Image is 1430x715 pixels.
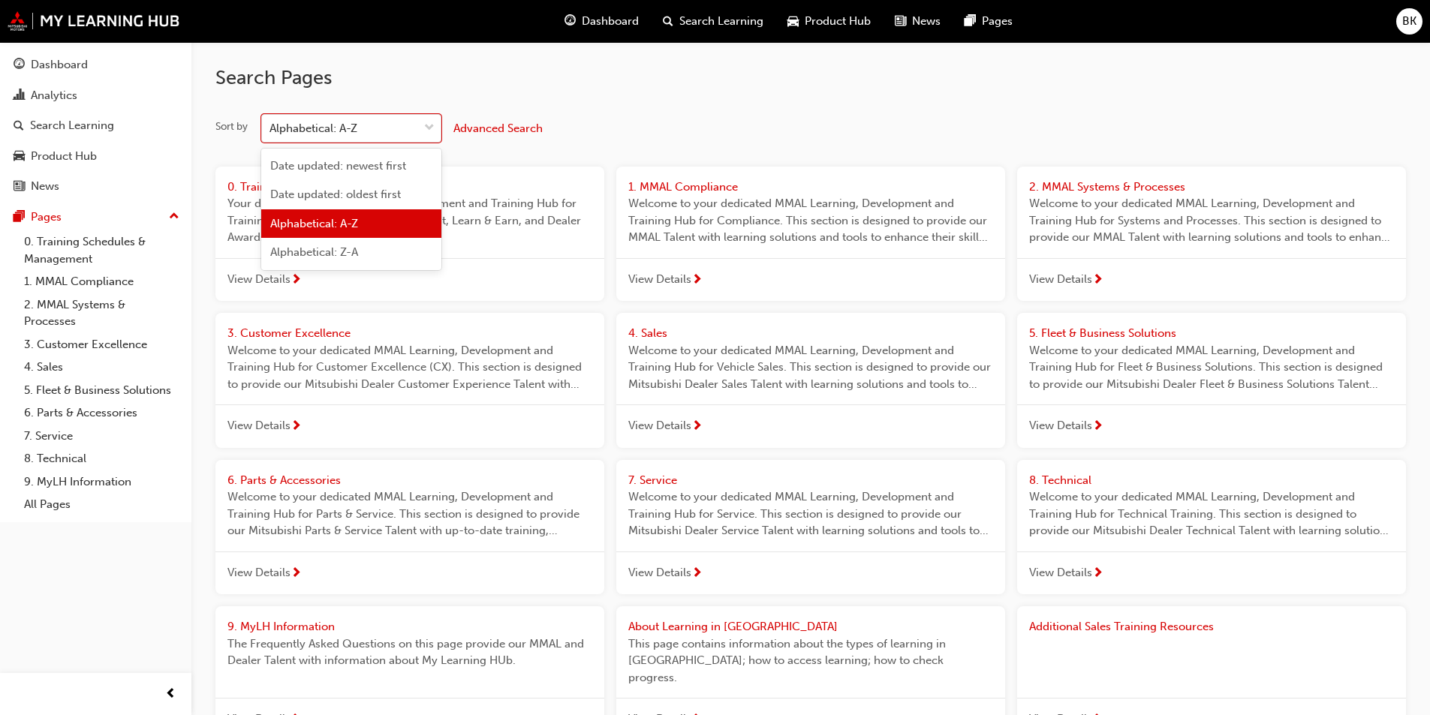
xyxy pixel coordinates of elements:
span: Pages [982,13,1013,30]
span: Welcome to your dedicated MMAL Learning, Development and Training Hub for Systems and Processes. ... [1029,195,1394,246]
span: Welcome to your dedicated MMAL Learning, Development and Training Hub for Fleet & Business Soluti... [1029,342,1394,393]
span: The Frequently Asked Questions on this page provide our MMAL and Dealer Talent with information a... [227,635,592,669]
a: 0. Training Schedules & Management [18,230,185,270]
span: down-icon [424,119,435,138]
span: View Details [1029,271,1092,288]
span: car-icon [14,150,25,164]
span: News [912,13,941,30]
span: Your dedicated MMAL Learning, Development and Training Hub for Training Schedules, Training Manag... [227,195,592,246]
span: This page contains information about the types of learning in [GEOGRAPHIC_DATA]; how to access le... [628,635,993,686]
h2: Search Pages [215,66,1406,90]
div: Analytics [31,87,77,104]
span: prev-icon [165,685,176,704]
span: search-icon [663,12,673,31]
div: News [31,178,59,195]
a: news-iconNews [883,6,953,37]
span: Alphabetical: A-Z [270,217,358,230]
a: Analytics [6,82,185,110]
span: Product Hub [805,13,871,30]
span: View Details [227,417,291,434]
button: DashboardAnalyticsSearch LearningProduct HubNews [6,48,185,203]
span: 5. Fleet & Business Solutions [1029,326,1176,340]
span: next-icon [691,274,703,287]
span: About Learning in [GEOGRAPHIC_DATA] [628,620,838,633]
a: 8. TechnicalWelcome to your dedicated MMAL Learning, Development and Training Hub for Technical T... [1017,460,1406,595]
span: View Details [628,564,691,581]
span: Welcome to your dedicated MMAL Learning, Development and Training Hub for Technical Training. Thi... [1029,488,1394,539]
span: next-icon [1092,567,1103,581]
a: 6. Parts & Accessories [18,401,185,425]
span: 9. MyLH Information [227,620,335,633]
span: View Details [628,417,691,434]
span: next-icon [691,420,703,434]
a: 2. MMAL Systems & Processes [18,293,185,333]
span: View Details [227,564,291,581]
span: Welcome to your dedicated MMAL Learning, Development and Training Hub for Customer Excellence (CX... [227,342,592,393]
span: next-icon [691,567,703,581]
span: Search Learning [679,13,763,30]
span: next-icon [291,274,302,287]
div: Search Learning [30,117,114,134]
a: 8. Technical [18,447,185,470]
a: Search Learning [6,112,185,140]
span: View Details [628,271,691,288]
span: next-icon [1092,274,1103,287]
span: next-icon [1092,420,1103,434]
span: View Details [227,271,291,288]
a: 4. Sales [18,356,185,379]
span: Advanced Search [453,122,543,135]
span: Welcome to your dedicated MMAL Learning, Development and Training Hub for Parts & Service. This s... [227,488,592,539]
a: 0. Training Schedules & ManagementYour dedicated MMAL Learning, Development and Training Hub for ... [215,167,604,302]
a: 1. MMAL ComplianceWelcome to your dedicated MMAL Learning, Development and Training Hub for Compl... [616,167,1005,302]
a: Dashboard [6,51,185,79]
span: pages-icon [14,211,25,224]
img: mmal [8,11,180,31]
a: 1. MMAL Compliance [18,270,185,293]
a: 4. SalesWelcome to your dedicated MMAL Learning, Development and Training Hub for Vehicle Sales. ... [616,313,1005,448]
button: BK [1396,8,1422,35]
a: 3. Customer ExcellenceWelcome to your dedicated MMAL Learning, Development and Training Hub for C... [215,313,604,448]
span: Date updated: newest first [270,159,406,173]
span: car-icon [787,12,799,31]
span: guage-icon [564,12,576,31]
div: Alphabetical: A-Z [269,120,357,137]
a: 5. Fleet & Business SolutionsWelcome to your dedicated MMAL Learning, Development and Training Hu... [1017,313,1406,448]
span: 8. Technical [1029,473,1091,487]
span: 7. Service [628,473,677,487]
a: 5. Fleet & Business Solutions [18,379,185,402]
a: News [6,173,185,200]
span: 0. Training Schedules & Management [227,180,420,194]
span: up-icon [169,207,179,227]
span: guage-icon [14,59,25,72]
div: Dashboard [31,56,88,74]
a: 6. Parts & AccessoriesWelcome to your dedicated MMAL Learning, Development and Training Hub for P... [215,460,604,595]
span: Welcome to your dedicated MMAL Learning, Development and Training Hub for Service. This section i... [628,488,993,539]
span: Alphabetical: Z-A [270,245,358,259]
span: news-icon [895,12,906,31]
a: All Pages [18,493,185,516]
span: pages-icon [965,12,976,31]
a: Product Hub [6,143,185,170]
span: Date updated: oldest first [270,188,401,201]
span: next-icon [291,420,302,434]
span: 3. Customer Excellence [227,326,351,340]
a: 2. MMAL Systems & ProcessesWelcome to your dedicated MMAL Learning, Development and Training Hub ... [1017,167,1406,302]
span: Additional Sales Training Resources [1029,620,1214,633]
a: search-iconSearch Learning [651,6,775,37]
a: car-iconProduct Hub [775,6,883,37]
span: Dashboard [582,13,639,30]
span: 2. MMAL Systems & Processes [1029,180,1185,194]
span: View Details [1029,564,1092,581]
button: Advanced Search [453,114,543,143]
span: View Details [1029,417,1092,434]
span: search-icon [14,119,24,133]
span: chart-icon [14,89,25,103]
span: 1. MMAL Compliance [628,180,738,194]
button: Pages [6,203,185,231]
a: 7. Service [18,425,185,448]
span: 6. Parts & Accessories [227,473,341,487]
a: 9. MyLH Information [18,470,185,494]
span: Welcome to your dedicated MMAL Learning, Development and Training Hub for Compliance. This sectio... [628,195,993,246]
